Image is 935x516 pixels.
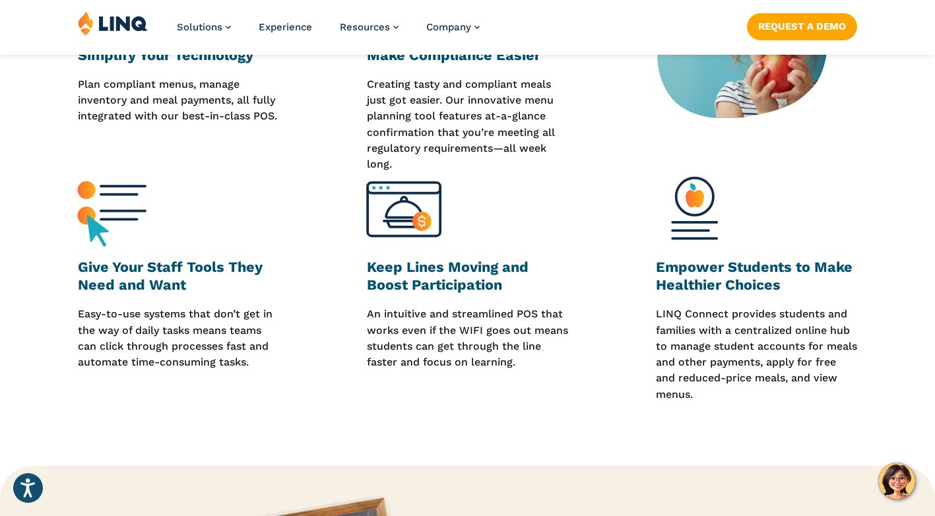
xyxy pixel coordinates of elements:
h3: Keep Lines Moving and Boost Participation [367,258,568,295]
button: Hello, have a question? Let’s chat. [878,463,915,500]
span: Company [426,21,471,33]
h3: Make Compliance Easier [367,46,568,65]
a: Experience [259,21,312,33]
p: LINQ Connect provides students and families with a centralized online hub to manage student accou... [656,306,857,403]
h3: Give Your Staff Tools They Need and Want [78,258,279,295]
span: Resources [340,21,390,33]
span: Solutions [177,21,222,33]
p: Creating tasty and compliant meals just got easier. Our innovative menu planning tool features at... [367,77,568,173]
a: Resources [340,21,399,33]
h3: Simplify Your Technology [78,46,279,65]
a: Request a Demo [747,13,857,40]
nav: Button Navigation [747,11,857,40]
p: Plan compliant menus, manage inventory and meal payments, all fully integrated with our best-in-c... [78,77,279,173]
a: Solutions [177,21,231,33]
nav: Primary Navigation [177,11,480,54]
a: Company [426,21,480,33]
h3: Empower Students to Make Healthier Choices [656,258,857,295]
p: An intuitive and streamlined POS that works even if the WIFI goes out means students can get thro... [367,306,568,403]
img: LINQ | K‑12 Software [78,11,148,36]
p: Easy-to-use systems that don’t get in the way of daily tasks means teams can click through proces... [78,306,279,403]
